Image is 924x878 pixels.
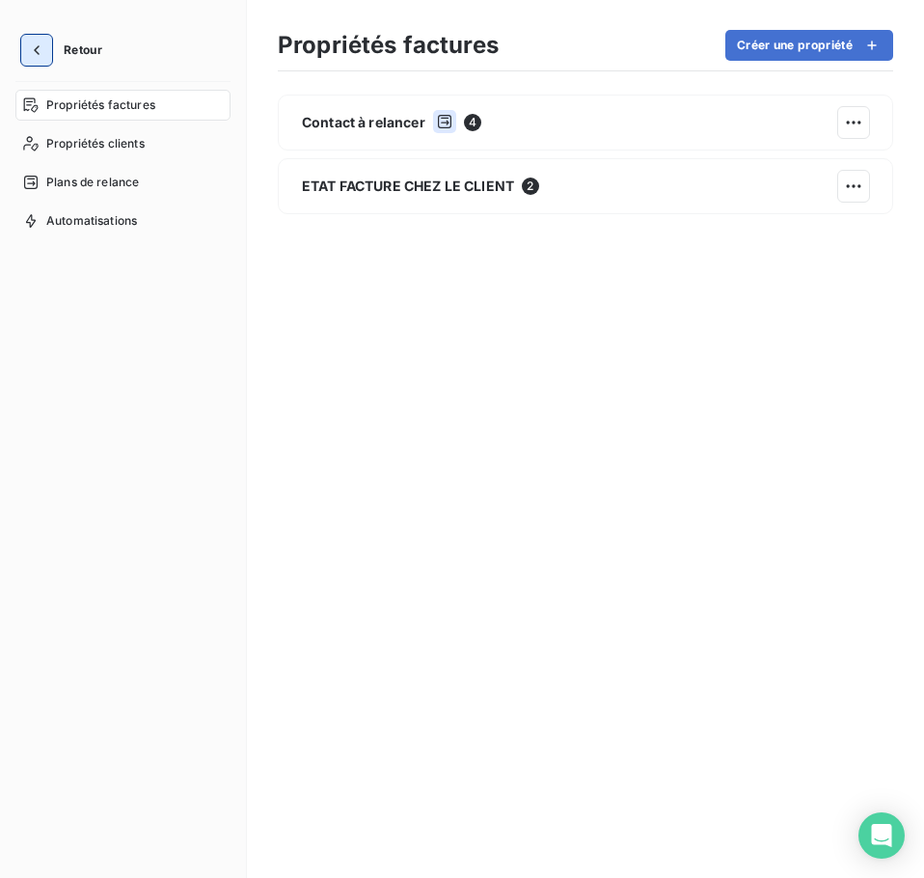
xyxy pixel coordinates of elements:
[15,206,231,236] a: Automatisations
[46,135,145,152] span: Propriétés clients
[858,812,905,859] div: Open Intercom Messenger
[64,44,102,56] span: Retour
[15,128,231,159] a: Propriétés clients
[464,114,481,131] span: 4
[278,28,499,63] h3: Propriétés factures
[725,30,893,61] button: Créer une propriété
[302,177,514,196] span: ETAT FACTURE CHEZ LE CLIENT
[15,90,231,121] a: Propriétés factures
[46,212,137,230] span: Automatisations
[46,96,155,114] span: Propriétés factures
[46,174,139,191] span: Plans de relance
[15,167,231,198] a: Plans de relance
[15,35,118,66] button: Retour
[302,113,425,132] span: Contact à relancer
[522,178,539,195] span: 2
